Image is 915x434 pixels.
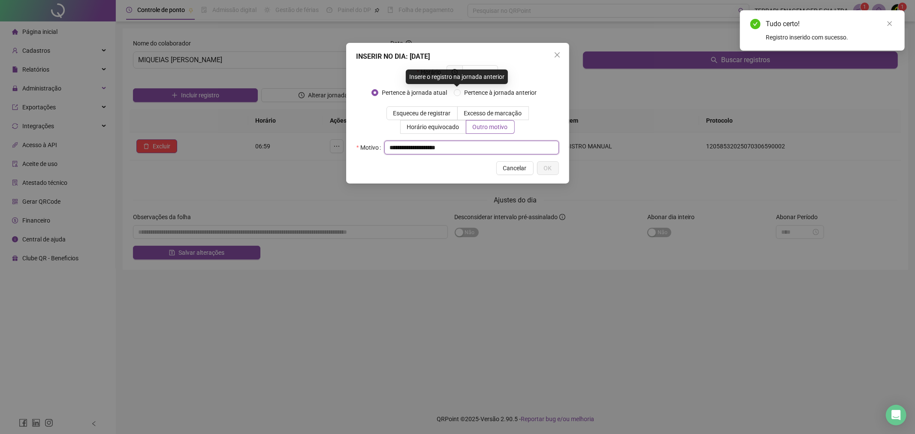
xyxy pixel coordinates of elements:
[406,69,508,84] div: Insere o registro na jornada anterior
[464,110,522,117] span: Excesso de marcação
[407,124,459,130] span: Horário equivocado
[766,33,894,42] div: Registro inserido com sucesso.
[452,69,458,75] span: clock-circle
[887,21,893,27] span: close
[496,161,534,175] button: Cancelar
[378,88,450,97] span: Pertence à jornada atual
[473,124,508,130] span: Outro motivo
[750,19,761,29] span: check-circle
[393,110,451,117] span: Esqueceu de registrar
[461,88,540,97] span: Pertence à jornada anterior
[417,65,447,79] label: Horário
[885,19,894,28] a: Close
[886,405,906,425] div: Open Intercom Messenger
[550,48,564,62] button: Close
[554,51,561,58] span: close
[537,161,559,175] button: OK
[356,51,559,62] div: INSERIR NO DIA : [DATE]
[503,163,527,173] span: Cancelar
[766,19,894,29] div: Tudo certo!
[356,141,384,154] label: Motivo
